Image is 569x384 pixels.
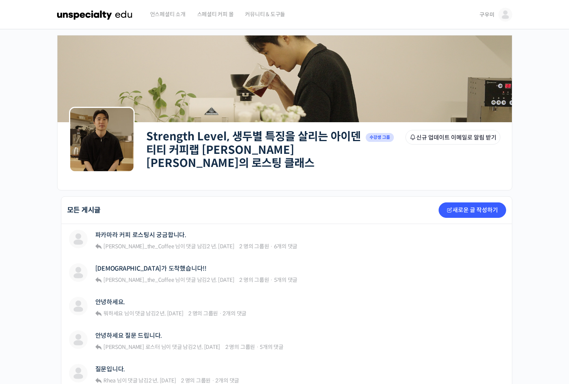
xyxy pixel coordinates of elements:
span: · [270,276,273,283]
span: 2 명의 그룹원 [181,377,211,384]
span: Rhea [103,377,116,384]
a: 2 년, [DATE] [207,243,234,250]
a: [PERSON_NAME] 로스터 [102,344,160,350]
span: 구우미 [480,11,494,18]
button: 신규 업데이트 이메일로 알림 받기 [405,130,500,145]
span: 수강생 그룹 [366,133,394,142]
span: 뭐하세요 [103,310,123,317]
span: 6개의 댓글 [274,243,298,250]
a: 2 년, [DATE] [149,377,176,384]
a: 2 년, [DATE] [207,276,234,283]
a: Rhea [102,377,116,384]
span: [PERSON_NAME] 로스터 [103,344,160,350]
a: [DEMOGRAPHIC_DATA]가 도착했습니다!! [95,265,206,272]
span: [PERSON_NAME]_the_Coffee [103,243,174,250]
a: 새로운 글 작성하기 [439,202,506,218]
a: [PERSON_NAME]_the_Coffee [102,276,174,283]
span: 님이 댓글 남김 [102,377,176,384]
a: 2 년, [DATE] [193,344,220,350]
span: 님이 댓글 남김 [102,276,234,283]
a: [PERSON_NAME]_the_Coffee [102,243,174,250]
span: 2개의 댓글 [215,377,239,384]
a: 파카마라 커피 로스팅시 궁금합니다. [95,231,186,239]
span: · [212,377,214,384]
span: 2 명의 그룹원 [239,276,269,283]
span: · [256,344,259,350]
span: · [219,310,222,317]
span: 2 명의 그룹원 [188,310,218,317]
span: 님이 댓글 남김 [102,243,234,250]
span: [PERSON_NAME]_the_Coffee [103,276,174,283]
a: 안녕하세요. [95,298,125,306]
a: Strength Level, 생두별 특징을 살리는 아이덴티티 커피랩 [PERSON_NAME] [PERSON_NAME]의 로스팅 클래스 [146,130,361,170]
a: 질문입니다. [95,365,125,373]
a: 뭐하세요 [102,310,123,317]
img: Group logo of Strength Level, 생두별 특징을 살리는 아이덴티티 커피랩 윤원균 대표의 로스팅 클래스 [69,107,135,172]
span: 2개의 댓글 [223,310,247,317]
span: 5개의 댓글 [274,276,298,283]
span: 2 명의 그룹원 [225,344,255,350]
a: 2 년, [DATE] [156,310,183,317]
span: 님이 댓글 남김 [102,310,183,317]
h2: 모든 게시글 [67,207,101,214]
span: · [270,243,273,250]
span: 님이 댓글 남김 [102,344,220,350]
span: 5개의 댓글 [260,344,284,350]
a: 안녕하세요 질문 드립니다. [95,332,162,339]
span: 2 명의 그룹원 [239,243,269,250]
